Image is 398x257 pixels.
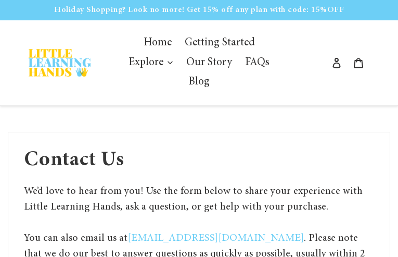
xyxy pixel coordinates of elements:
span: Explore [129,57,163,69]
a: Home [138,33,177,53]
span: Home [144,38,172,49]
span: Contact Us [24,148,124,173]
a: Getting Started [179,33,260,53]
a: Blog [183,72,215,92]
a: FAQs [240,53,275,73]
img: Little Learning Hands [29,49,91,77]
span: Getting Started [185,38,255,49]
p: Holiday Shopping? Look no more! Get 15% off any plan with code: 15%OFF [1,1,397,19]
span: Our Story [186,57,232,69]
span: Blog [188,77,210,88]
a: Our Story [181,53,237,73]
a: [EMAIL_ADDRESS][DOMAIN_NAME] [127,233,304,243]
button: Explore [123,53,178,73]
span: FAQs [245,57,269,69]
